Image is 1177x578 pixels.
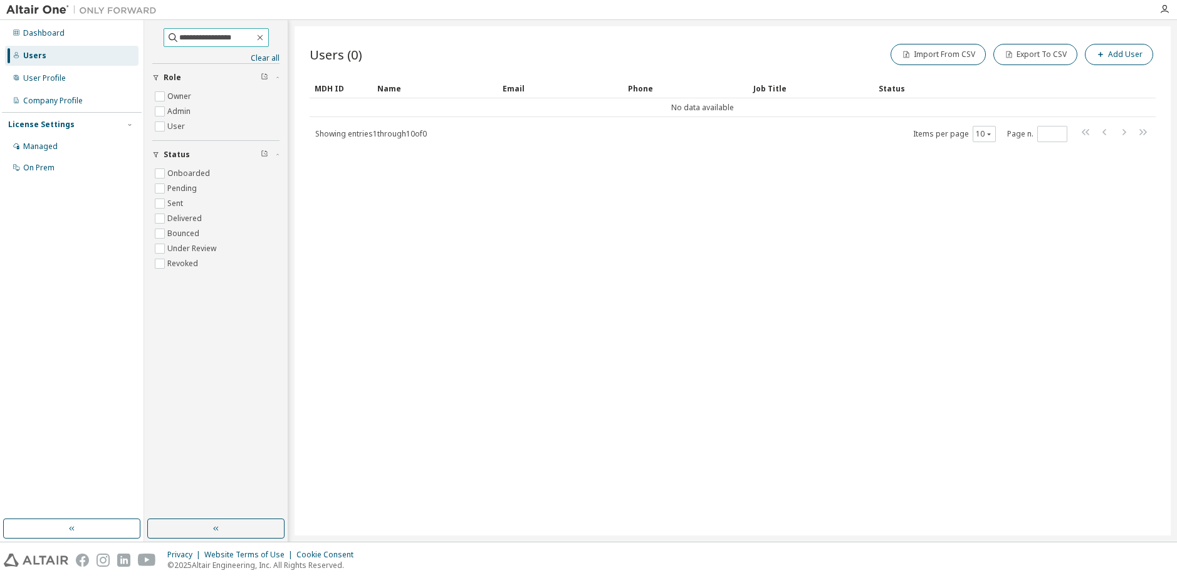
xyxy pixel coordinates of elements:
[152,141,280,168] button: Status
[628,78,743,98] div: Phone
[23,163,55,173] div: On Prem
[310,98,1096,117] td: No data available
[377,78,493,98] div: Name
[879,78,1091,98] div: Status
[152,53,280,63] a: Clear all
[167,550,204,560] div: Privacy
[167,119,187,134] label: User
[503,78,618,98] div: Email
[993,44,1077,65] button: Export To CSV
[164,150,190,160] span: Status
[891,44,986,65] button: Import From CSV
[23,51,46,61] div: Users
[167,211,204,226] label: Delivered
[167,166,212,181] label: Onboarded
[315,128,427,139] span: Showing entries 1 through 10 of 0
[138,554,156,567] img: youtube.svg
[753,78,869,98] div: Job Title
[167,560,361,570] p: © 2025 Altair Engineering, Inc. All Rights Reserved.
[152,64,280,91] button: Role
[976,129,993,139] button: 10
[167,89,194,104] label: Owner
[76,554,89,567] img: facebook.svg
[913,126,996,142] span: Items per page
[23,28,65,38] div: Dashboard
[117,554,130,567] img: linkedin.svg
[315,78,367,98] div: MDH ID
[296,550,361,560] div: Cookie Consent
[23,142,58,152] div: Managed
[167,181,199,196] label: Pending
[167,226,202,241] label: Bounced
[261,150,268,160] span: Clear filter
[167,196,186,211] label: Sent
[167,241,219,256] label: Under Review
[167,256,201,271] label: Revoked
[167,104,193,119] label: Admin
[204,550,296,560] div: Website Terms of Use
[1085,44,1153,65] button: Add User
[261,73,268,83] span: Clear filter
[310,46,362,63] span: Users (0)
[23,73,66,83] div: User Profile
[4,554,68,567] img: altair_logo.svg
[23,96,83,106] div: Company Profile
[1007,126,1067,142] span: Page n.
[164,73,181,83] span: Role
[8,120,75,130] div: License Settings
[97,554,110,567] img: instagram.svg
[6,4,163,16] img: Altair One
